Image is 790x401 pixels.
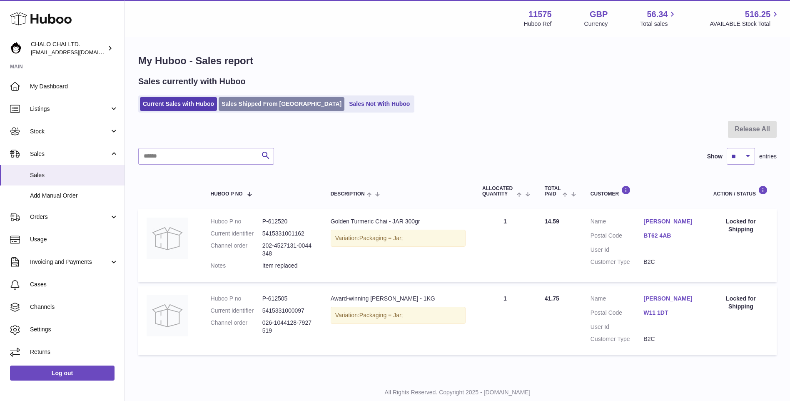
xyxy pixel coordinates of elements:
a: 516.25 AVAILABLE Stock Total [710,9,780,28]
span: 56.34 [647,9,668,20]
span: Listings [30,105,110,113]
h2: Sales currently with Huboo [138,76,246,87]
dt: Postal Code [591,309,643,319]
label: Show [707,153,723,160]
span: Settings [30,326,118,333]
a: BT62 4AB [643,232,696,240]
div: CHALO CHAI LTD. [31,40,106,56]
dt: Huboo P no [211,295,262,303]
dd: P-612505 [262,295,314,303]
strong: 11575 [528,9,552,20]
span: Sales [30,150,110,158]
dt: Channel order [211,242,262,258]
td: 1 [474,209,536,282]
dd: 5415331001162 [262,230,314,238]
img: no-photo.jpg [147,295,188,336]
span: Packaging = Jar; [359,312,403,318]
dt: Current identifier [211,307,262,315]
span: 14.59 [545,218,559,225]
img: no-photo.jpg [147,218,188,259]
dd: B2C [643,258,696,266]
dt: Current identifier [211,230,262,238]
dd: P-612520 [262,218,314,226]
a: Current Sales with Huboo [140,97,217,111]
a: Sales Shipped From [GEOGRAPHIC_DATA] [219,97,344,111]
div: Customer [591,185,697,197]
dt: User Id [591,246,643,254]
span: [EMAIL_ADDRESS][DOMAIN_NAME] [31,49,122,55]
div: Variation: [331,230,466,247]
p: All Rights Reserved. Copyright 2025 - [DOMAIN_NAME] [132,388,783,396]
span: Cases [30,281,118,288]
span: Channels [30,303,118,311]
span: Invoicing and Payments [30,258,110,266]
span: Stock [30,128,110,135]
a: Log out [10,366,115,381]
dd: 026-1044128-7927519 [262,319,314,335]
span: ALLOCATED Quantity [482,186,515,197]
span: Total sales [640,20,677,28]
a: 56.34 Total sales [640,9,677,28]
dd: 5415331000097 [262,307,314,315]
span: entries [759,153,777,160]
dt: Customer Type [591,335,643,343]
span: Sales [30,171,118,179]
a: [PERSON_NAME] [643,218,696,226]
a: Sales Not With Huboo [346,97,413,111]
div: Currency [584,20,608,28]
div: Award-winning [PERSON_NAME] - 1KG [331,295,466,303]
div: Locked for Shipping [713,218,768,233]
dt: Customer Type [591,258,643,266]
p: Item replaced [262,262,314,270]
dt: User Id [591,323,643,331]
div: Variation: [331,307,466,324]
span: Huboo P no [211,191,243,197]
dt: Postal Code [591,232,643,242]
span: Usage [30,236,118,243]
dd: 202-4527131-0044348 [262,242,314,258]
span: Total paid [545,186,561,197]
dt: Notes [211,262,262,270]
span: Orders [30,213,110,221]
dt: Huboo P no [211,218,262,226]
span: AVAILABLE Stock Total [710,20,780,28]
a: W11 1DT [643,309,696,317]
span: My Dashboard [30,83,118,90]
td: 1 [474,286,536,356]
span: Add Manual Order [30,192,118,200]
span: Packaging = Jar; [359,235,403,241]
span: Returns [30,348,118,356]
span: Description [331,191,365,197]
a: [PERSON_NAME] [643,295,696,303]
dd: B2C [643,335,696,343]
div: Huboo Ref [524,20,552,28]
h1: My Huboo - Sales report [138,54,777,68]
span: 516.25 [745,9,770,20]
dt: Name [591,295,643,305]
strong: GBP [590,9,608,20]
span: 41.75 [545,295,559,302]
dt: Channel order [211,319,262,335]
div: Locked for Shipping [713,295,768,311]
div: Action / Status [713,185,768,197]
div: Golden Turmeric Chai - JAR 300gr [331,218,466,226]
img: Chalo@chalocompany.com [10,42,22,55]
dt: Name [591,218,643,228]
